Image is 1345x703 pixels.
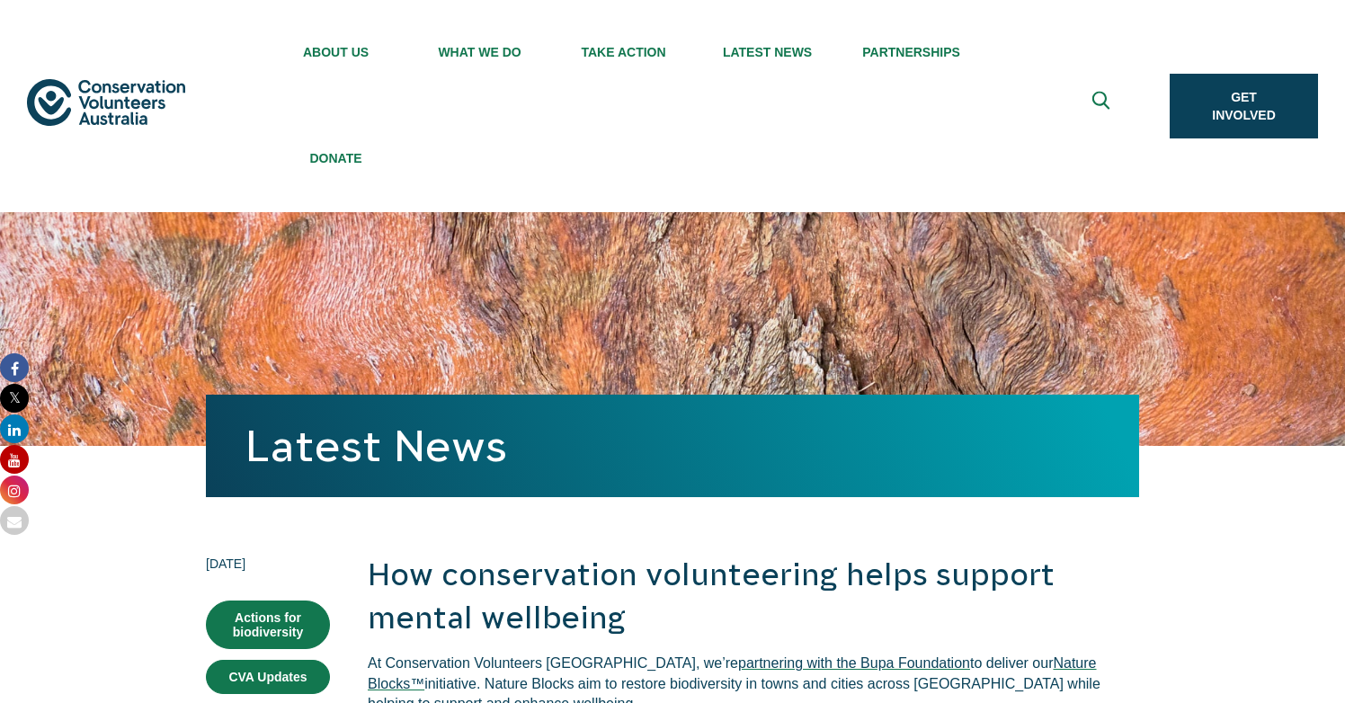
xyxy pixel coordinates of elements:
[970,655,1054,671] span: to deliver our
[1082,85,1125,128] button: Expand search box Close search box
[368,655,738,671] span: At Conservation Volunteers [GEOGRAPHIC_DATA], we’re
[408,45,552,59] span: What We Do
[368,655,1097,690] a: Nature Blocks™
[264,151,408,165] span: Donate
[206,660,330,694] a: CVA Updates
[1092,92,1115,121] span: Expand search box
[1170,74,1318,138] a: Get Involved
[552,45,696,59] span: Take Action
[368,554,1139,639] h2: How conservation volunteering helps support mental wellbeing
[738,655,970,671] a: partnering with the Bupa Foundation
[264,45,408,59] span: About Us
[206,554,330,574] time: [DATE]
[206,601,330,649] a: Actions for biodiversity
[696,45,840,59] span: Latest News
[27,79,185,125] img: logo.svg
[245,422,507,470] a: Latest News
[840,45,984,59] span: Partnerships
